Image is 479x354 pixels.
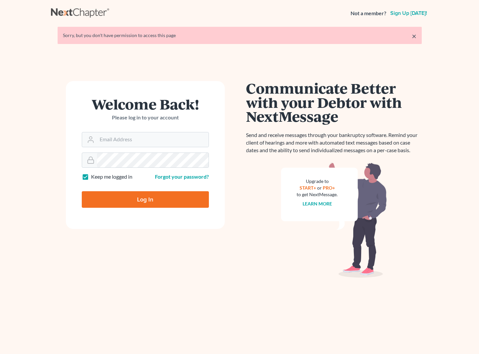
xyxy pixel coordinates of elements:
strong: Not a member? [351,10,386,17]
a: Learn more [303,201,332,206]
a: PRO+ [323,185,335,191]
a: Forgot your password? [155,173,209,180]
h1: Welcome Back! [82,97,209,111]
a: Sign up [DATE]! [389,11,428,16]
span: or [317,185,322,191]
img: nextmessage_bg-59042aed3d76b12b5cd301f8e5b87938c9018125f34e5fa2b7a6b67550977c72.svg [281,162,387,278]
input: Email Address [97,132,209,147]
div: Upgrade to [297,178,338,185]
div: to get NextMessage. [297,191,338,198]
p: Send and receive messages through your bankruptcy software. Remind your client of hearings and mo... [246,131,422,154]
div: Sorry, but you don't have permission to access this page [63,32,416,39]
a: × [412,32,416,40]
input: Log In [82,191,209,208]
label: Keep me logged in [91,173,132,181]
a: START+ [300,185,316,191]
p: Please log in to your account [82,114,209,121]
h1: Communicate Better with your Debtor with NextMessage [246,81,422,123]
